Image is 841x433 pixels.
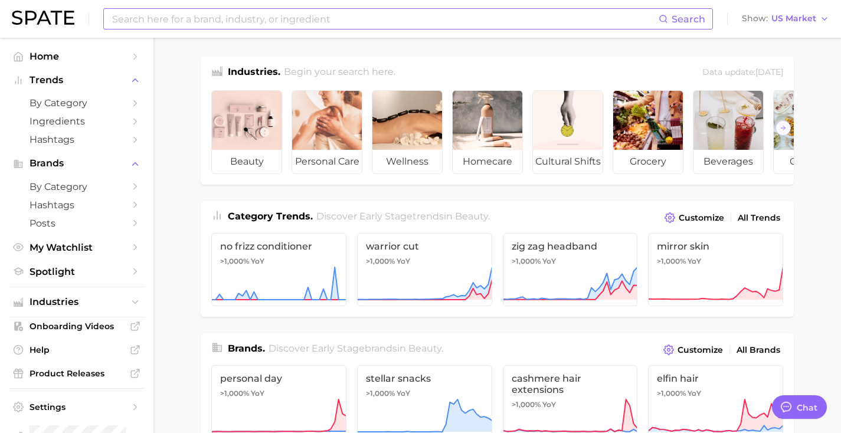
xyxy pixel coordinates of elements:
[9,130,144,149] a: Hashtags
[9,293,144,311] button: Industries
[533,150,603,173] span: cultural shifts
[228,211,313,222] span: Category Trends .
[9,94,144,112] a: by Category
[657,241,774,252] span: mirror skin
[512,241,629,252] span: zig zag headband
[688,389,701,398] span: YoY
[408,343,441,354] span: beauty
[30,158,124,169] span: Brands
[9,317,144,335] a: Onboarding Videos
[9,155,144,172] button: Brands
[111,9,659,29] input: Search here for a brand, industry, or ingredient
[228,65,280,81] h1: Industries.
[228,343,265,354] span: Brands .
[366,389,395,398] span: >1,000%
[9,71,144,89] button: Trends
[397,257,410,266] span: YoY
[30,402,124,412] span: Settings
[453,150,522,173] span: homecare
[357,233,492,306] a: warrior cut>1,000% YoY
[366,241,483,252] span: warrior cut
[397,389,410,398] span: YoY
[672,14,705,25] span: Search
[657,389,686,398] span: >1,000%
[660,342,726,358] button: Customize
[30,242,124,253] span: My Watchlist
[9,365,144,382] a: Product Releases
[251,257,264,266] span: YoY
[220,389,249,398] span: >1,000%
[30,345,124,355] span: Help
[30,321,124,332] span: Onboarding Videos
[9,238,144,257] a: My Watchlist
[648,233,783,306] a: mirror skin>1,000% YoY
[284,65,395,81] h2: Begin your search here.
[220,241,338,252] span: no frizz conditioner
[30,97,124,109] span: by Category
[688,257,701,266] span: YoY
[30,297,124,307] span: Industries
[679,213,724,223] span: Customize
[542,400,556,409] span: YoY
[9,341,144,359] a: Help
[503,233,638,306] a: zig zag headband>1,000% YoY
[366,257,395,265] span: >1,000%
[512,257,541,265] span: >1,000%
[9,263,144,281] a: Spotlight
[693,150,763,173] span: beverages
[211,90,282,174] a: beauty
[9,112,144,130] a: Ingredients
[30,116,124,127] span: Ingredients
[30,134,124,145] span: Hashtags
[735,210,783,226] a: All Trends
[693,90,764,174] a: beverages
[613,90,683,174] a: grocery
[678,345,723,355] span: Customize
[452,90,523,174] a: homecare
[775,120,791,136] button: Scroll Right
[211,233,346,306] a: no frizz conditioner>1,000% YoY
[30,51,124,62] span: Home
[738,213,780,223] span: All Trends
[220,257,249,265] span: >1,000%
[212,150,282,173] span: beauty
[657,257,686,265] span: >1,000%
[9,196,144,214] a: Hashtags
[30,75,124,86] span: Trends
[613,150,683,173] span: grocery
[372,150,442,173] span: wellness
[292,90,362,174] a: personal care
[9,47,144,65] a: Home
[269,343,443,354] span: Discover Early Stage brands in .
[316,211,490,222] span: Discover Early Stage trends in .
[771,15,816,22] span: US Market
[30,199,124,211] span: Hashtags
[30,218,124,229] span: Posts
[657,373,774,384] span: elfin hair
[512,400,541,409] span: >1,000%
[9,398,144,416] a: Settings
[9,214,144,232] a: Posts
[702,65,783,81] div: Data update: [DATE]
[30,181,124,192] span: by Category
[512,373,629,395] span: cashmere hair extensions
[739,11,832,27] button: ShowUS Market
[542,257,556,266] span: YoY
[9,178,144,196] a: by Category
[734,342,783,358] a: All Brands
[742,15,768,22] span: Show
[30,266,124,277] span: Spotlight
[366,373,483,384] span: stellar snacks
[292,150,362,173] span: personal care
[12,11,74,25] img: SPATE
[737,345,780,355] span: All Brands
[30,368,124,379] span: Product Releases
[532,90,603,174] a: cultural shifts
[455,211,488,222] span: beauty
[662,209,727,226] button: Customize
[372,90,443,174] a: wellness
[251,389,264,398] span: YoY
[220,373,338,384] span: personal day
